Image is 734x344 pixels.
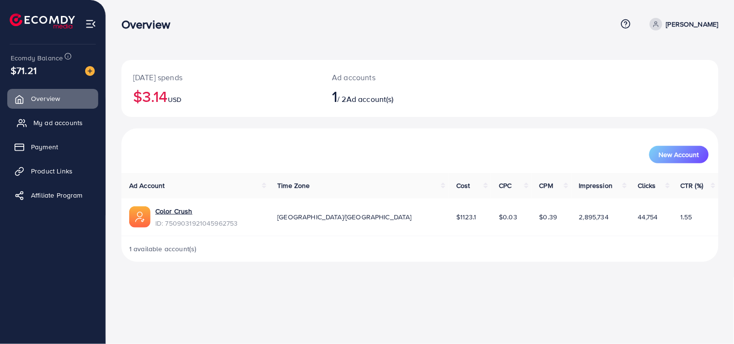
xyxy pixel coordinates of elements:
[129,244,197,254] span: 1 available account(s)
[681,212,693,222] span: 1.55
[133,87,309,105] h2: $3.14
[133,72,309,83] p: [DATE] spends
[31,142,58,152] span: Payment
[659,151,699,158] span: New Account
[277,212,412,222] span: [GEOGRAPHIC_DATA]/[GEOGRAPHIC_DATA]
[31,190,83,200] span: Affiliate Program
[638,181,656,190] span: Clicks
[277,181,310,190] span: Time Zone
[499,212,517,222] span: $0.03
[33,118,83,128] span: My ad accounts
[646,18,719,30] a: [PERSON_NAME]
[346,94,394,104] span: Ad account(s)
[7,89,98,108] a: Overview
[332,87,458,105] h2: / 2
[456,212,477,222] span: $1123.1
[121,17,178,31] h3: Overview
[638,212,658,222] span: 44,754
[85,18,96,29] img: menu
[10,14,75,29] img: logo
[499,181,511,190] span: CPC
[332,85,337,107] span: 1
[456,181,470,190] span: Cost
[681,181,704,190] span: CTR (%)
[666,18,719,30] p: [PERSON_NAME]
[649,146,709,163] button: New Account
[85,66,95,76] img: image
[11,53,63,63] span: Ecomdy Balance
[168,95,181,104] span: USD
[7,137,98,157] a: Payment
[579,181,613,190] span: Impression
[7,161,98,181] a: Product Links
[31,94,60,103] span: Overview
[129,206,150,228] img: ic-ads-acc.e4c84228.svg
[693,301,727,337] iframe: Chat
[11,63,37,77] span: $71.21
[7,186,98,205] a: Affiliate Program
[332,72,458,83] p: Ad accounts
[539,212,557,222] span: $0.39
[155,206,238,216] a: Color Crush
[539,181,553,190] span: CPM
[129,181,165,190] span: Ad Account
[579,212,609,222] span: 2,895,734
[7,113,98,132] a: My ad accounts
[31,166,73,176] span: Product Links
[155,218,238,228] span: ID: 7509031921045962753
